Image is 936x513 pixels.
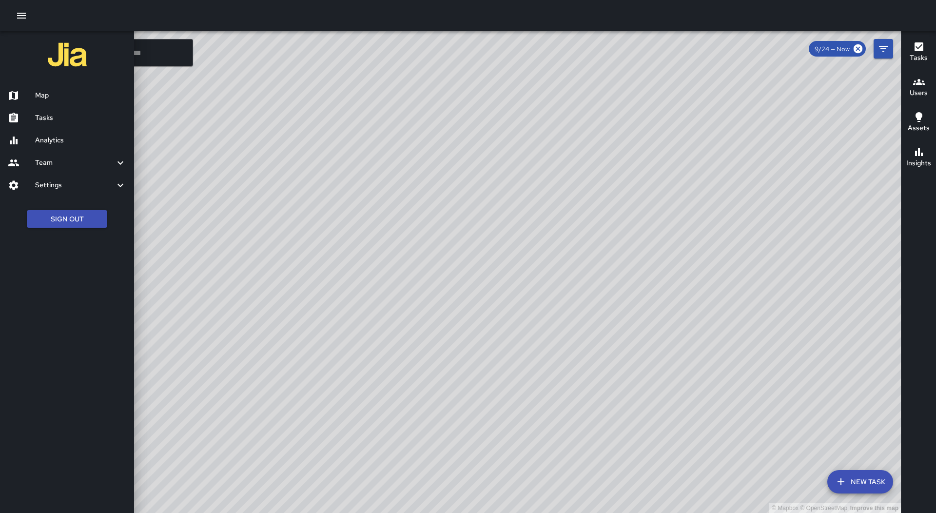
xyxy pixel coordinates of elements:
h6: Settings [35,180,115,191]
h6: Tasks [910,53,928,63]
button: New Task [827,470,893,493]
h6: Analytics [35,135,126,146]
h6: Map [35,90,126,101]
img: jia-logo [48,35,87,74]
h6: Assets [908,123,930,134]
h6: Team [35,158,115,168]
h6: Users [910,88,928,99]
button: Sign Out [27,210,107,228]
h6: Insights [906,158,931,169]
h6: Tasks [35,113,126,123]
